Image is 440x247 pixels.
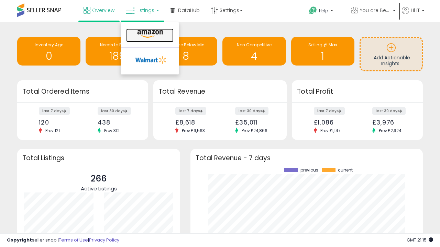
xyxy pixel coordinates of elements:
div: £8,618 [175,119,215,126]
span: Inventory Age [35,42,63,48]
div: seller snap | | [7,237,119,244]
span: Prev: 121 [42,128,63,133]
h1: 8 [157,50,214,62]
label: last 30 days [372,107,406,115]
h3: Total Listings [22,155,175,161]
a: Help [304,1,345,22]
a: Add Actionable Insights [361,38,422,70]
span: You are Beautiful ([GEOGRAPHIC_DATA]) [360,7,391,14]
a: Hi IT [402,7,425,22]
a: BB Price Below Min 8 [154,37,217,66]
a: Needs to Reprice 189 [86,37,149,66]
span: Overview [92,7,114,14]
span: previous [300,168,318,173]
a: Non Competitive 4 [222,37,286,66]
a: Privacy Policy [89,237,119,243]
h3: Total Revenue - 7 days [196,155,418,161]
div: £1,086 [314,119,352,126]
span: DataHub [178,7,200,14]
strong: Copyright [7,237,32,243]
span: Listings [136,7,154,14]
div: £3,976 [372,119,411,126]
h1: 189 [89,50,145,62]
a: Selling @ Max 1 [291,37,354,66]
span: BB Price Below Min [167,42,205,48]
span: 2025-09-12 21:15 GMT [407,237,433,243]
div: 120 [39,119,77,126]
span: Active Listings [81,185,117,192]
label: last 7 days [39,107,70,115]
p: 266 [81,172,117,185]
span: Add Actionable Insights [374,54,410,67]
span: Prev: £1,147 [317,128,344,133]
span: Needs to Reprice [100,42,135,48]
h3: Total Profit [297,87,418,96]
label: last 7 days [175,107,206,115]
i: Get Help [309,6,317,15]
h3: Total Ordered Items [22,87,143,96]
span: Hi IT [411,7,420,14]
label: last 30 days [98,107,131,115]
span: Selling @ Max [308,42,337,48]
span: Prev: 312 [101,128,123,133]
a: Inventory Age 0 [17,37,80,66]
h1: 0 [21,50,77,62]
span: Help [319,8,328,14]
span: Prev: £2,924 [375,128,405,133]
a: Terms of Use [59,237,88,243]
label: last 7 days [314,107,345,115]
span: Prev: £24,866 [238,128,271,133]
h1: 4 [226,50,282,62]
label: last 30 days [235,107,268,115]
span: Non Competitive [237,42,272,48]
div: 438 [98,119,136,126]
h1: 1 [295,50,351,62]
div: £35,011 [235,119,275,126]
span: Prev: £9,563 [178,128,208,133]
span: current [338,168,353,173]
h3: Total Revenue [158,87,282,96]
